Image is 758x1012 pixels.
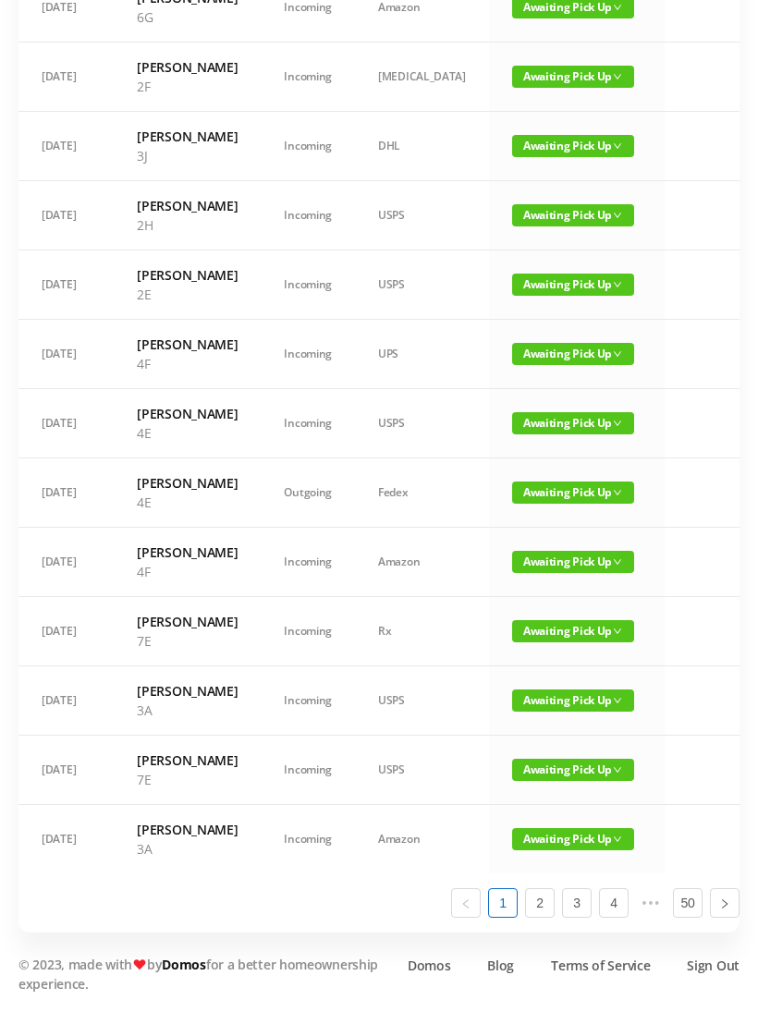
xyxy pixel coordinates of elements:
[261,666,355,736] td: Incoming
[261,112,355,181] td: Incoming
[512,759,634,781] span: Awaiting Pick Up
[613,419,622,428] i: icon: down
[137,681,238,701] h6: [PERSON_NAME]
[408,956,451,975] a: Domos
[512,689,634,712] span: Awaiting Pick Up
[355,112,489,181] td: DHL
[137,77,238,96] p: 2F
[261,458,355,528] td: Outgoing
[261,320,355,389] td: Incoming
[18,250,114,320] td: [DATE]
[512,274,634,296] span: Awaiting Pick Up
[261,528,355,597] td: Incoming
[355,458,489,528] td: Fedex
[512,551,634,573] span: Awaiting Pick Up
[137,423,238,443] p: 4E
[137,404,238,423] h6: [PERSON_NAME]
[261,43,355,112] td: Incoming
[162,956,206,973] a: Domos
[137,146,238,165] p: 3J
[562,888,592,918] li: 3
[137,57,238,77] h6: [PERSON_NAME]
[18,597,114,666] td: [DATE]
[137,285,238,304] p: 2E
[613,72,622,81] i: icon: down
[18,528,114,597] td: [DATE]
[137,354,238,373] p: 4F
[137,493,238,512] p: 4E
[355,181,489,250] td: USPS
[355,528,489,597] td: Amazon
[687,956,740,975] a: Sign Out
[613,211,622,220] i: icon: down
[487,956,514,975] a: Blog
[673,888,703,918] li: 50
[512,482,634,504] span: Awaiting Pick Up
[512,620,634,642] span: Awaiting Pick Up
[137,215,238,235] p: 2H
[137,750,238,770] h6: [PERSON_NAME]
[599,888,629,918] li: 4
[137,335,238,354] h6: [PERSON_NAME]
[512,828,634,850] span: Awaiting Pick Up
[261,597,355,666] td: Incoming
[526,889,554,917] a: 2
[137,265,238,285] h6: [PERSON_NAME]
[355,389,489,458] td: USPS
[355,320,489,389] td: UPS
[355,597,489,666] td: Rx
[18,666,114,736] td: [DATE]
[512,66,634,88] span: Awaiting Pick Up
[355,250,489,320] td: USPS
[137,701,238,720] p: 3A
[137,196,238,215] h6: [PERSON_NAME]
[451,888,481,918] li: Previous Page
[137,820,238,839] h6: [PERSON_NAME]
[137,473,238,493] h6: [PERSON_NAME]
[613,696,622,705] i: icon: down
[636,888,666,918] span: •••
[137,127,238,146] h6: [PERSON_NAME]
[137,770,238,789] p: 7E
[355,736,489,805] td: USPS
[613,280,622,289] i: icon: down
[137,7,238,27] p: 6G
[261,389,355,458] td: Incoming
[613,3,622,12] i: icon: down
[355,43,489,112] td: [MEDICAL_DATA]
[613,141,622,151] i: icon: down
[137,543,238,562] h6: [PERSON_NAME]
[613,765,622,774] i: icon: down
[18,112,114,181] td: [DATE]
[636,888,666,918] li: Next 5 Pages
[512,343,634,365] span: Awaiting Pick Up
[525,888,555,918] li: 2
[512,204,634,226] span: Awaiting Pick Up
[719,898,730,909] i: icon: right
[137,839,238,859] p: 3A
[18,43,114,112] td: [DATE]
[18,458,114,528] td: [DATE]
[18,389,114,458] td: [DATE]
[489,889,517,917] a: 1
[137,612,238,631] h6: [PERSON_NAME]
[613,349,622,359] i: icon: down
[710,888,740,918] li: Next Page
[600,889,628,917] a: 4
[18,955,388,994] p: © 2023, made with by for a better homeownership experience.
[18,181,114,250] td: [DATE]
[551,956,650,975] a: Terms of Service
[613,627,622,636] i: icon: down
[261,736,355,805] td: Incoming
[613,557,622,567] i: icon: down
[613,488,622,497] i: icon: down
[674,889,702,917] a: 50
[261,181,355,250] td: Incoming
[18,736,114,805] td: [DATE]
[460,898,471,909] i: icon: left
[355,666,489,736] td: USPS
[488,888,518,918] li: 1
[512,135,634,157] span: Awaiting Pick Up
[261,250,355,320] td: Incoming
[18,805,114,873] td: [DATE]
